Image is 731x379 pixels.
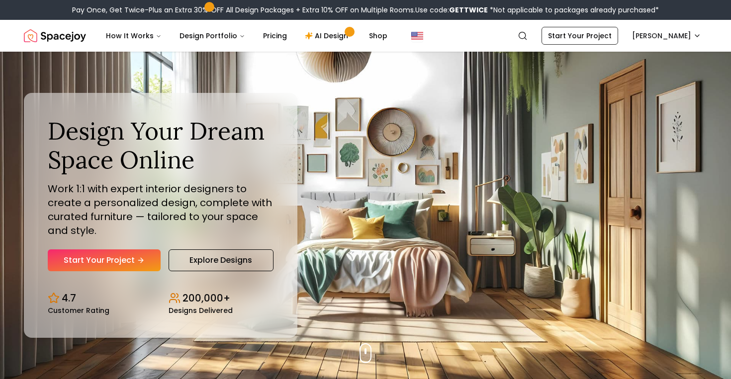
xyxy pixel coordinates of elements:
[48,117,274,174] h1: Design Your Dream Space Online
[24,20,707,52] nav: Global
[411,30,423,42] img: United States
[48,249,161,271] a: Start Your Project
[183,291,230,305] p: 200,000+
[24,26,86,46] a: Spacejoy
[626,27,707,45] button: [PERSON_NAME]
[169,249,274,271] a: Explore Designs
[255,26,295,46] a: Pricing
[297,26,359,46] a: AI Design
[172,26,253,46] button: Design Portfolio
[488,5,659,15] span: *Not applicable to packages already purchased*
[415,5,488,15] span: Use code:
[24,26,86,46] img: Spacejoy Logo
[98,26,395,46] nav: Main
[62,291,76,305] p: 4.7
[542,27,618,45] a: Start Your Project
[48,307,109,314] small: Customer Rating
[449,5,488,15] b: GETTWICE
[361,26,395,46] a: Shop
[48,182,274,237] p: Work 1:1 with expert interior designers to create a personalized design, complete with curated fu...
[169,307,233,314] small: Designs Delivered
[98,26,170,46] button: How It Works
[48,283,274,314] div: Design stats
[72,5,659,15] div: Pay Once, Get Twice-Plus an Extra 30% OFF All Design Packages + Extra 10% OFF on Multiple Rooms.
